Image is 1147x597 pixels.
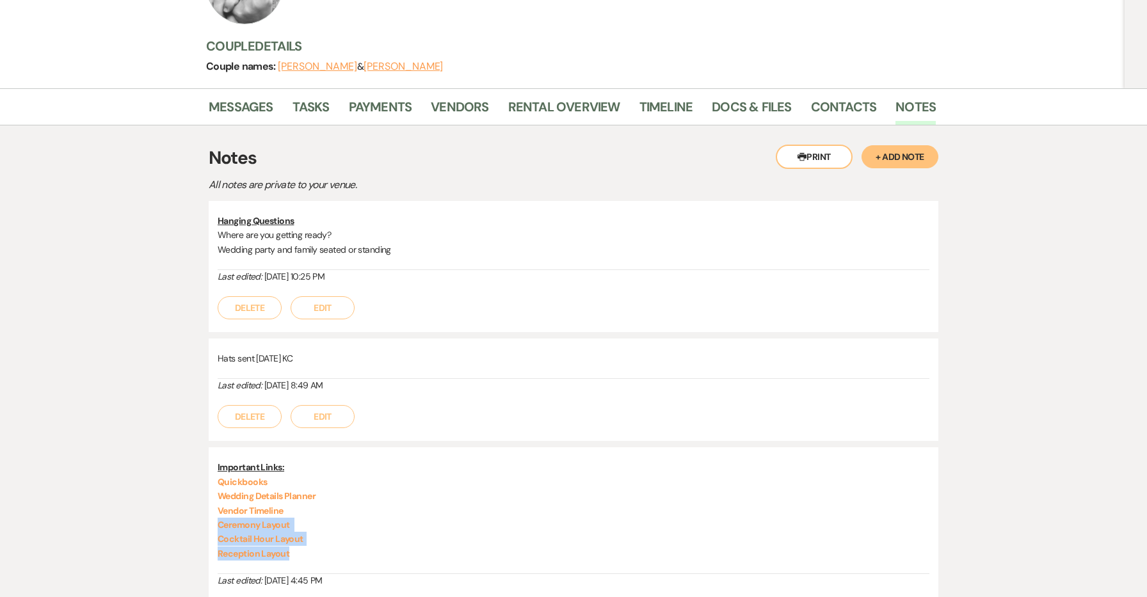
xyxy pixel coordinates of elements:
[218,228,929,242] p: Where are you getting ready?
[218,505,284,516] a: Vendor Timeline
[218,476,267,488] a: Quickbooks
[218,575,262,586] i: Last edited:
[291,296,355,319] button: Edit
[364,61,443,72] button: [PERSON_NAME]
[218,271,262,282] i: Last edited:
[218,405,282,428] button: Delete
[776,145,853,169] button: Print
[218,379,262,391] i: Last edited:
[218,574,929,587] div: [DATE] 4:45 PM
[218,461,284,473] u: Important Links:
[218,519,290,530] a: Ceremony Layout
[862,145,938,168] button: + Add Note
[712,97,791,125] a: Docs & Files
[639,97,693,125] a: Timeline
[895,97,936,125] a: Notes
[431,97,488,125] a: Vendors
[209,97,273,125] a: Messages
[218,379,929,392] div: [DATE] 8:49 AM
[218,351,929,365] p: Hats sent [DATE] KC
[278,60,443,73] span: &
[209,177,657,193] p: All notes are private to your venue.
[218,296,282,319] button: Delete
[209,145,938,171] h3: Notes
[218,215,294,227] u: Hanging Questions
[293,97,330,125] a: Tasks
[206,37,923,55] h3: Couple Details
[218,533,303,545] a: Cocktail Hour Layout
[218,270,929,283] div: [DATE] 10:25 PM
[508,97,620,125] a: Rental Overview
[349,97,412,125] a: Payments
[811,97,877,125] a: Contacts
[291,405,355,428] button: Edit
[218,243,929,257] p: Wedding party and family seated or standing
[218,490,316,502] a: Wedding Details Planner
[218,548,289,559] a: Reception Layout
[206,60,278,73] span: Couple names:
[278,61,357,72] button: [PERSON_NAME]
